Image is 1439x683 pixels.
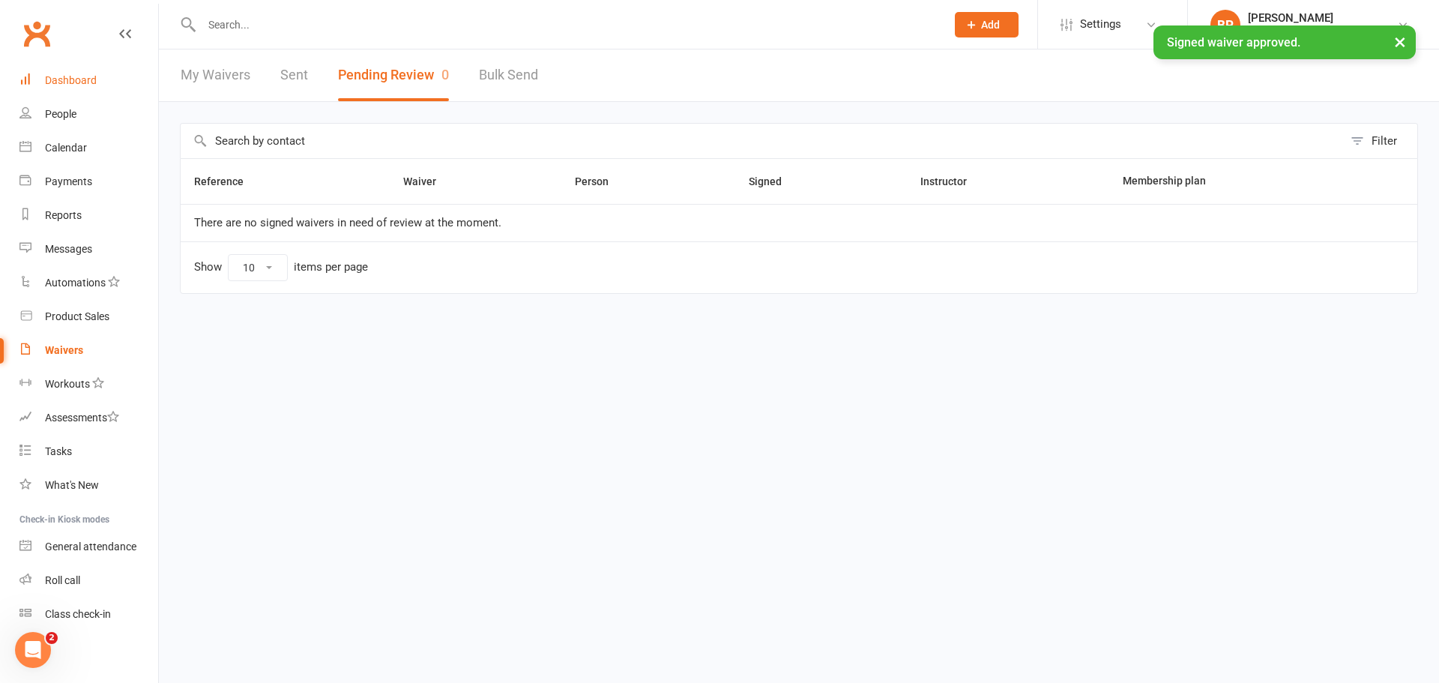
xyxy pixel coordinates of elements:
div: Calendar [45,142,87,154]
span: 0 [441,67,449,82]
a: Class kiosk mode [19,598,158,631]
div: General attendance [45,541,136,553]
div: What's New [45,479,99,491]
div: Black Diamond Boxing & Fitness [1248,25,1397,38]
div: Class check-in [45,608,111,620]
input: Search by contact [181,124,1343,158]
th: Membership plan [1109,159,1357,204]
span: Instructor [920,175,983,187]
div: Filter [1372,132,1397,150]
a: Assessments [19,401,158,435]
button: Signed [749,172,798,190]
span: Settings [1080,7,1121,41]
a: Reports [19,199,158,232]
a: Roll call [19,564,158,598]
div: Dashboard [45,74,97,86]
a: Workouts [19,367,158,401]
a: Waivers [19,334,158,367]
div: Roll call [45,574,80,586]
button: Add [955,12,1019,37]
span: Person [575,175,625,187]
button: Waiver [403,172,453,190]
div: [PERSON_NAME] [1248,11,1397,25]
button: Person [575,172,625,190]
a: General attendance kiosk mode [19,530,158,564]
div: BP [1210,10,1240,40]
button: Pending Review0 [338,49,449,101]
span: Waiver [403,175,453,187]
span: Add [981,19,1000,31]
a: Bulk Send [479,49,538,101]
td: There are no signed waivers in need of review at the moment. [181,204,1417,241]
a: Dashboard [19,64,158,97]
a: Product Sales [19,300,158,334]
a: What's New [19,469,158,502]
div: Product Sales [45,310,109,322]
div: Show [194,254,368,281]
button: Reference [194,172,260,190]
span: 2 [46,632,58,644]
a: Automations [19,266,158,300]
a: My Waivers [181,49,250,101]
div: Messages [45,243,92,255]
div: Assessments [45,412,119,424]
div: Payments [45,175,92,187]
a: Clubworx [18,15,55,52]
a: Sent [280,49,308,101]
button: Filter [1343,124,1417,158]
div: Reports [45,209,82,221]
div: Waivers [45,344,83,356]
input: Search... [197,14,935,35]
a: Calendar [19,131,158,165]
iframe: Intercom live chat [15,632,51,668]
a: Tasks [19,435,158,469]
a: People [19,97,158,131]
div: items per page [294,261,368,274]
div: Workouts [45,378,90,390]
div: People [45,108,76,120]
a: Payments [19,165,158,199]
span: Signed [749,175,798,187]
div: Signed waiver approved. [1153,25,1416,59]
button: × [1387,25,1414,58]
a: Messages [19,232,158,266]
div: Automations [45,277,106,289]
span: Reference [194,175,260,187]
button: Instructor [920,172,983,190]
div: Tasks [45,445,72,457]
